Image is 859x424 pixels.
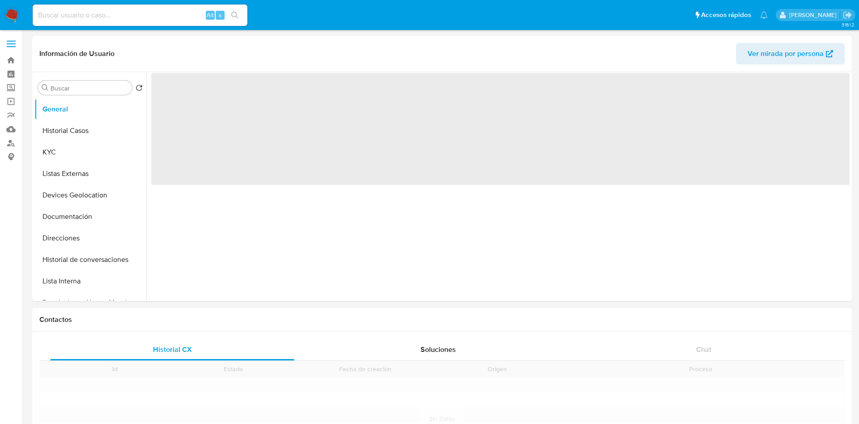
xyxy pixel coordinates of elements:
button: Ver mirada por persona [736,43,845,64]
button: search-icon [225,9,244,21]
p: ivonne.perezonofre@mercadolibre.com.mx [789,11,840,19]
h1: Información de Usuario [39,49,115,58]
span: Historial CX [153,344,192,355]
button: Listas Externas [34,163,146,184]
a: Notificaciones [760,11,768,19]
span: Soluciones [421,344,456,355]
span: Accesos rápidos [701,10,751,20]
button: Restricciones Nuevo Mundo [34,292,146,313]
button: KYC [34,141,146,163]
button: Volver al orden por defecto [136,84,143,94]
span: Alt [207,11,214,19]
span: s [219,11,221,19]
button: Historial Casos [34,120,146,141]
button: Buscar [42,84,49,91]
button: Devices Geolocation [34,184,146,206]
button: Documentación [34,206,146,227]
input: Buscar usuario o caso... [33,9,247,21]
a: Salir [843,10,852,20]
h1: Contactos [39,315,845,324]
button: General [34,99,146,120]
input: Buscar [51,84,128,92]
span: ‌ [151,73,850,185]
span: Chat [696,344,711,355]
span: Ver mirada por persona [748,43,824,64]
button: Lista Interna [34,270,146,292]
button: Historial de conversaciones [34,249,146,270]
button: Direcciones [34,227,146,249]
